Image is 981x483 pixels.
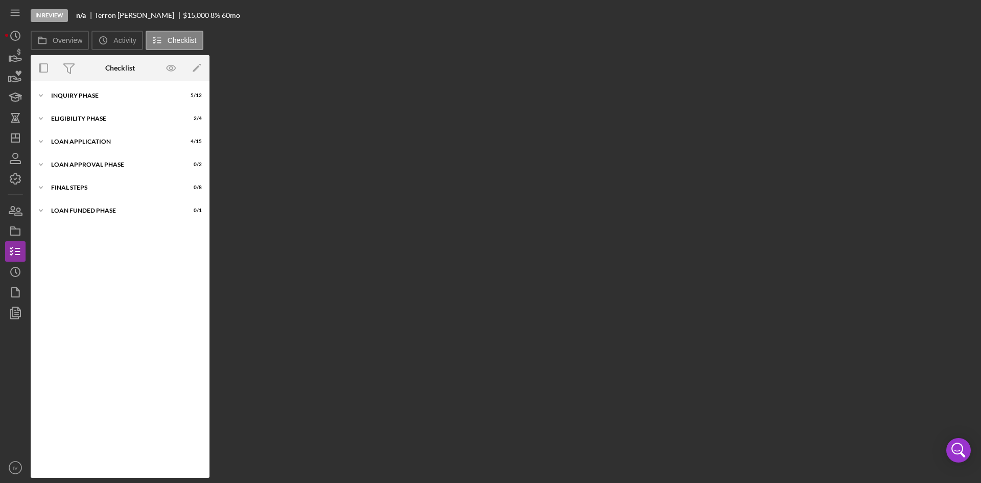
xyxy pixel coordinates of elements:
[946,438,971,463] div: Open Intercom Messenger
[211,11,220,19] div: 8 %
[31,9,68,22] div: In Review
[183,162,202,168] div: 0 / 2
[146,31,203,50] button: Checklist
[183,93,202,99] div: 5 / 12
[53,36,82,44] label: Overview
[51,162,176,168] div: Loan Approval Phase
[51,93,176,99] div: Inquiry Phase
[105,64,135,72] div: Checklist
[51,208,176,214] div: Loan Funded Phase
[5,457,26,478] button: IV
[183,11,209,19] div: $15,000
[51,185,176,191] div: FINAL STEPS
[168,36,197,44] label: Checklist
[183,208,202,214] div: 0 / 1
[183,139,202,145] div: 4 / 15
[13,465,18,471] text: IV
[95,11,183,19] div: Terron [PERSON_NAME]
[183,185,202,191] div: 0 / 8
[91,31,143,50] button: Activity
[222,11,240,19] div: 60 mo
[31,31,89,50] button: Overview
[51,139,176,145] div: Loan Application
[76,11,86,19] b: n/a
[51,116,176,122] div: Eligibility Phase
[113,36,136,44] label: Activity
[183,116,202,122] div: 2 / 4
